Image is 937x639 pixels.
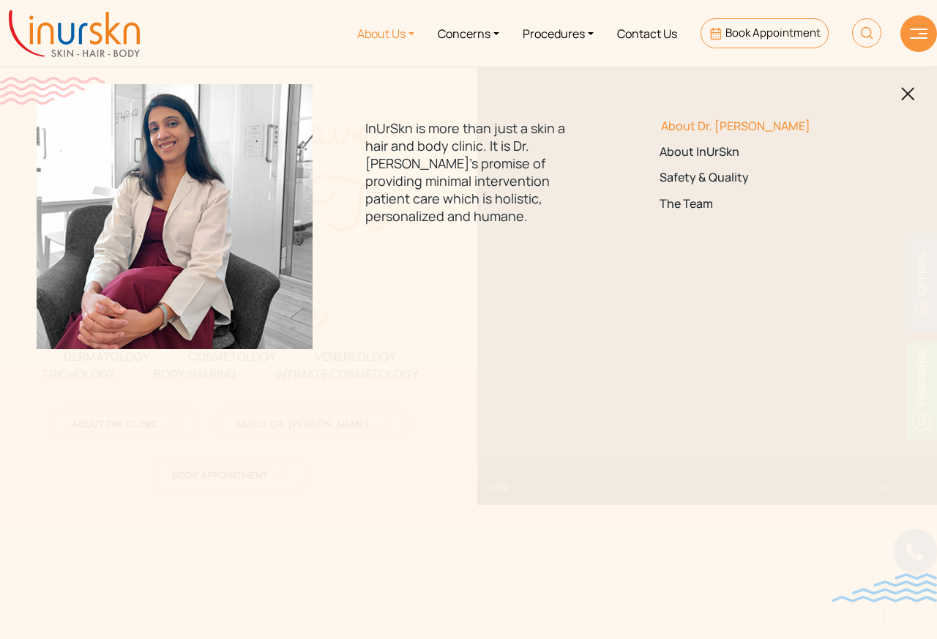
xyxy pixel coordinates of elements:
[605,6,689,61] a: Contact Us
[9,10,140,57] img: inurskn-logo
[660,171,865,184] a: Safety & Quality
[426,6,511,61] a: Concerns
[701,18,829,48] a: Book Appointment
[37,84,313,349] img: menuabout
[901,87,915,101] img: blackclosed
[832,573,937,602] img: bluewave
[346,6,426,61] a: About Us
[725,25,821,40] span: Book Appointment
[511,6,605,61] a: Procedures
[852,18,881,48] img: HeaderSearch
[660,197,865,211] a: The Team
[660,145,865,159] a: About InUrSkn
[910,29,927,39] img: hamLine.svg
[365,119,571,225] p: InUrSkn is more than just a skin a hair and body clinic. It is Dr. [PERSON_NAME]'s promise of pro...
[660,119,865,133] a: About Dr. [PERSON_NAME]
